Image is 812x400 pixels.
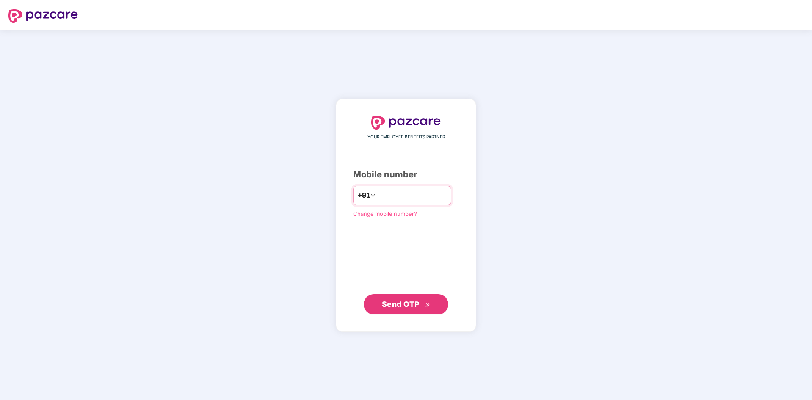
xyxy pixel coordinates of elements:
[382,300,420,309] span: Send OTP
[425,302,431,308] span: double-right
[358,190,370,201] span: +91
[367,134,445,141] span: YOUR EMPLOYEE BENEFITS PARTNER
[371,116,441,130] img: logo
[353,168,459,181] div: Mobile number
[370,193,376,198] span: down
[353,210,417,217] a: Change mobile number?
[8,9,78,23] img: logo
[364,294,448,314] button: Send OTPdouble-right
